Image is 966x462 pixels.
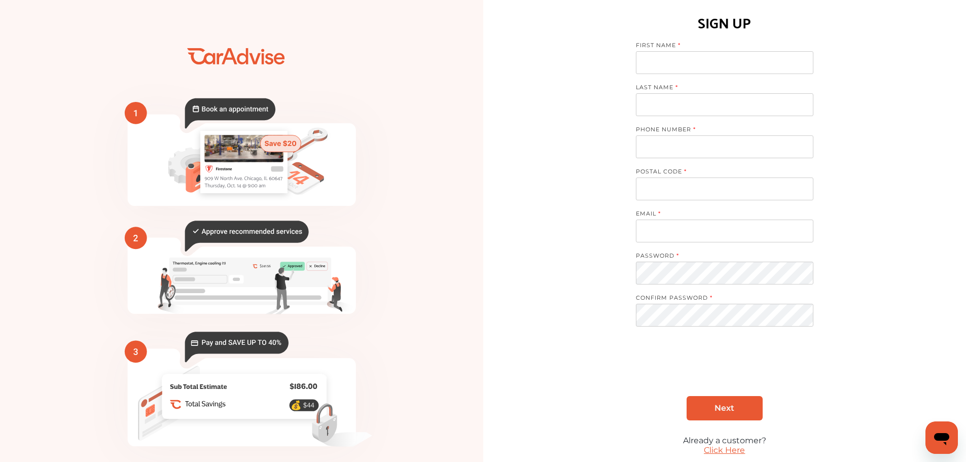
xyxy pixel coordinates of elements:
[704,445,745,455] a: Click Here
[636,252,803,262] label: PASSWORD
[636,42,803,51] label: FIRST NAME
[636,294,803,304] label: CONFIRM PASSWORD
[291,400,302,410] text: 💰
[636,210,803,220] label: EMAIL
[648,349,802,388] iframe: reCAPTCHA
[636,126,803,135] label: PHONE NUMBER
[714,403,734,413] span: Next
[636,168,803,177] label: POSTAL CODE
[636,436,813,445] div: Already a customer?
[636,84,803,93] label: LAST NAME
[925,421,958,454] iframe: Button to launch messaging window
[687,396,763,420] a: Next
[698,10,751,34] h1: SIGN UP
